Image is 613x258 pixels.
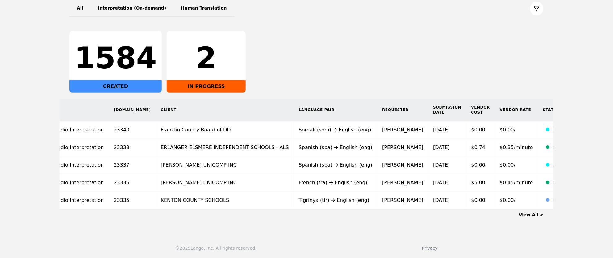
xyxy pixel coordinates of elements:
[433,162,450,168] time: [DATE]
[553,126,580,134] div: In Progress
[466,156,495,174] td: $0.00
[18,174,109,192] td: On-Demand Audio Interpretation
[500,162,515,168] span: $0.00/
[299,161,373,169] div: Spanish (spa) English (eng)
[433,127,450,133] time: [DATE]
[156,192,294,209] td: KENTON COUNTY SCHOOLS
[377,99,428,121] th: Requester
[495,99,538,121] th: Vendor Rate
[156,156,294,174] td: [PERSON_NAME] UNICOMP INC
[156,121,294,139] td: Franklin County Board of DD
[433,180,450,185] time: [DATE]
[109,174,156,192] td: 23336
[109,156,156,174] td: 23337
[466,174,495,192] td: $5.00
[553,161,580,169] div: In Progress
[156,174,294,192] td: [PERSON_NAME] UNICOMP INC
[428,99,466,121] th: Submission Date
[530,2,544,15] button: Filter
[299,179,373,186] div: French (fra) English (eng)
[433,144,450,150] time: [DATE]
[172,43,241,73] div: 2
[500,180,533,185] span: $0.45/minute
[500,127,515,133] span: $0.00/
[109,192,156,209] td: 23335
[299,144,373,151] div: Spanish (spa) English (eng)
[466,121,495,139] td: $0.00
[500,197,515,203] span: $0.00/
[377,121,428,139] td: [PERSON_NAME]
[377,174,428,192] td: [PERSON_NAME]
[377,156,428,174] td: [PERSON_NAME]
[466,139,495,156] td: $0.74
[553,197,580,204] div: Canceled
[377,192,428,209] td: [PERSON_NAME]
[109,99,156,121] th: [DOMAIN_NAME]
[299,197,373,204] div: Tigrinya (tir) English (eng)
[519,212,544,217] a: View All >
[18,99,109,121] th: Type
[18,156,109,174] td: On-Demand Audio Interpretation
[18,192,109,209] td: On-Demand Audio Interpretation
[466,99,495,121] th: Vendor Cost
[377,139,428,156] td: [PERSON_NAME]
[156,99,294,121] th: Client
[175,245,256,251] div: © 2025 Lango, Inc. All rights reserved.
[167,80,246,93] div: IN PROGRESS
[156,139,294,156] td: ERLANGER-ELSMERE INDEPENDENT SCHOOLS - ALS
[69,80,162,93] div: CREATED
[553,144,580,151] div: Completed
[294,99,377,121] th: Language Pair
[74,43,157,73] div: 1584
[109,121,156,139] td: 23340
[466,192,495,209] td: $0.00
[18,121,109,139] td: On-Demand Audio Interpretation
[299,126,373,134] div: Somali (som) English (eng)
[18,139,109,156] td: On-Demand Audio Interpretation
[553,179,580,186] div: Completed
[433,197,450,203] time: [DATE]
[538,99,585,121] th: Status
[109,139,156,156] td: 23338
[500,144,533,150] span: $0.35/minute
[422,246,438,251] a: Privacy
